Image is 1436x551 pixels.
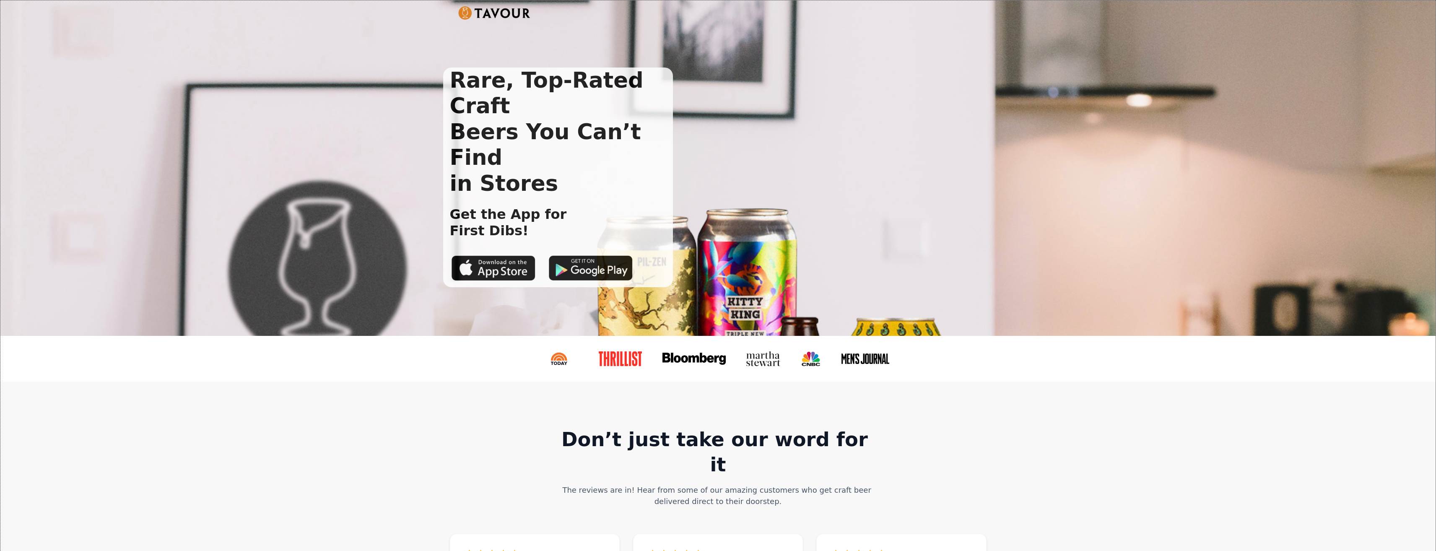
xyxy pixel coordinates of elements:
[557,484,879,507] div: The reviews are in! Hear from some of our amazing customers who get craft beer delivered direct t...
[458,6,531,20] img: Untitled UI logotext
[561,428,875,476] strong: Don’t just take our word for it
[458,6,531,20] a: Untitled UI logotextLogo
[443,206,567,239] h1: Get the App for First Dibs!
[443,68,673,196] h1: Rare, Top-Rated Craft Beers You Can’t Find in Stores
